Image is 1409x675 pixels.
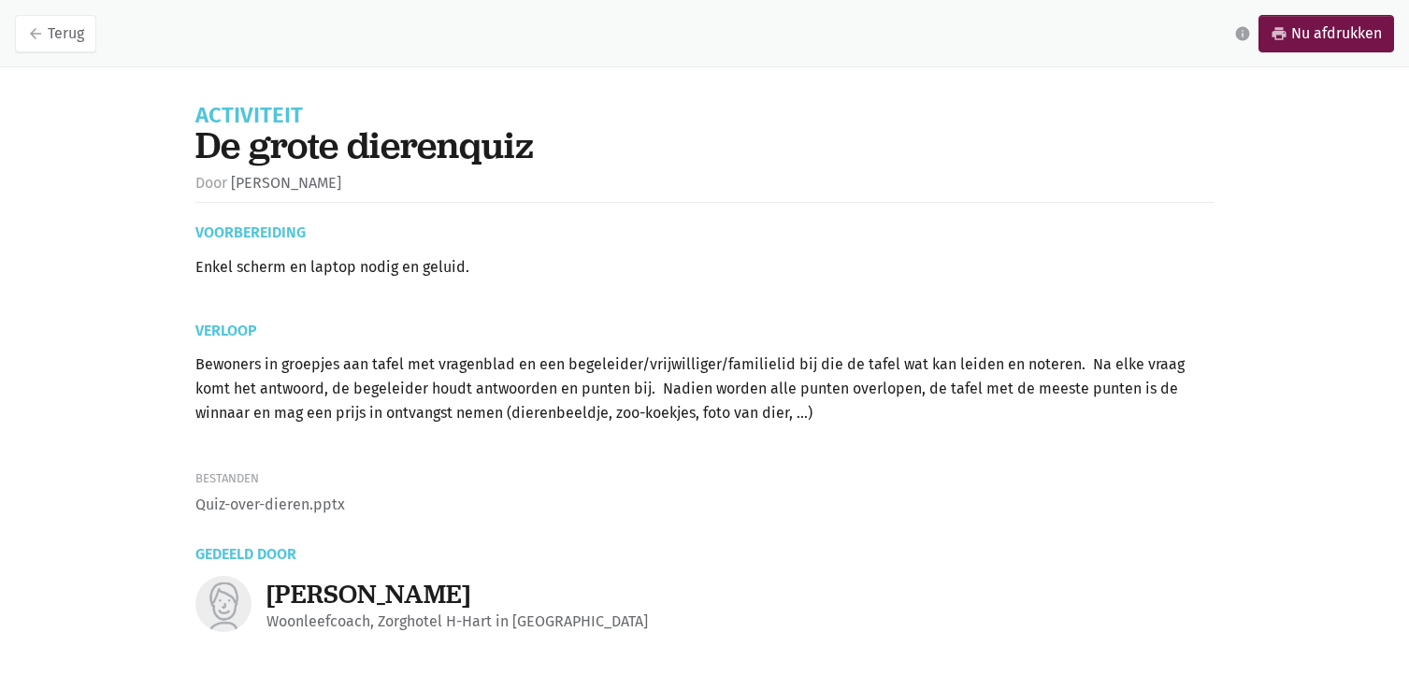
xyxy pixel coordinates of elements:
div: Bestanden [195,469,1215,489]
li: [PERSON_NAME] [195,171,341,195]
li: Quiz-over-dieren.pptx [195,493,1215,517]
div: Woonleefcoach, Zorghotel H-Hart in [GEOGRAPHIC_DATA] [266,610,1215,634]
div: Enkel scherm en laptop nodig en geluid. [195,255,1215,280]
div: Voorbereiding [195,225,1215,239]
div: Verloop [195,323,1215,337]
i: print [1271,25,1287,42]
div: Bewoners in groepjes aan tafel met vragenblad en een begeleider/vrijwilliger/familielid bij die d... [195,352,1215,424]
div: [PERSON_NAME] [266,580,1215,610]
span: Door [195,174,227,192]
i: info [1234,25,1251,42]
a: printNu afdrukken [1258,15,1394,52]
div: Activiteit [195,105,1215,126]
i: arrow_back [27,25,44,42]
a: arrow_backTerug [15,15,96,52]
h1: De grote dierenquiz [195,126,1215,164]
h3: Gedeeld door [195,532,1215,561]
